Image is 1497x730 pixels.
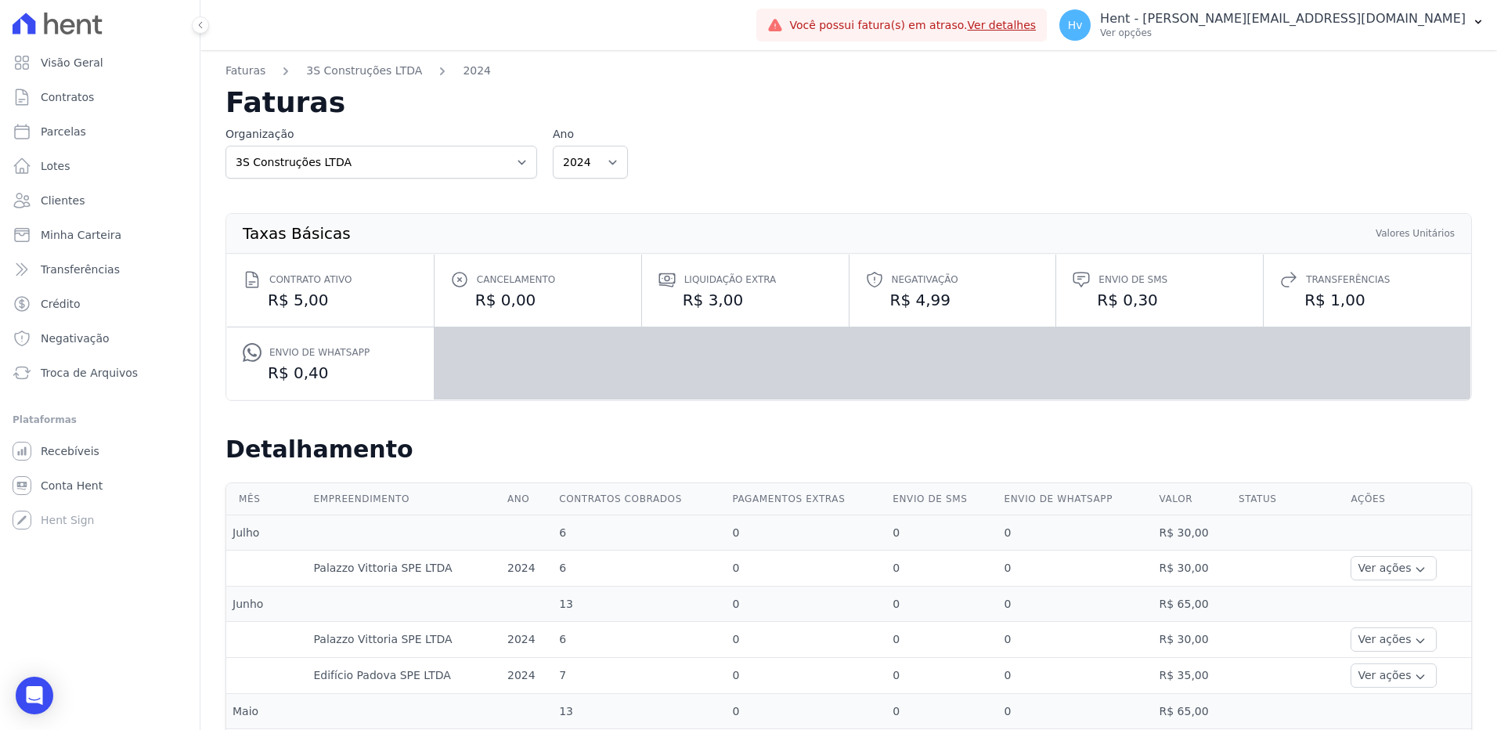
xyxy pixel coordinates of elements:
th: Envio de Whatsapp [998,483,1153,515]
td: 0 [998,551,1153,587]
th: Ano [501,483,553,515]
label: Ano [553,126,628,143]
span: Contrato ativo [269,272,352,287]
th: Taxas Básicas [242,226,352,240]
dd: R$ 3,00 [658,289,833,311]
th: Mês [226,483,308,515]
button: Hv Hent - [PERSON_NAME][EMAIL_ADDRESS][DOMAIN_NAME] Ver opções [1047,3,1497,47]
a: Crédito [6,288,193,320]
th: Ações [1344,483,1471,515]
a: Clientes [6,185,193,216]
td: Maio [226,694,308,729]
button: Ver ações [1351,556,1437,580]
td: 0 [726,515,886,551]
span: Conta Hent [41,478,103,493]
a: 2024 [463,63,491,79]
span: Visão Geral [41,55,103,70]
label: Organização [225,126,537,143]
th: Pagamentos extras [726,483,886,515]
h2: Faturas [225,89,1472,117]
span: Troca de Arquivos [41,365,138,381]
span: Transferências [41,262,120,277]
th: Valores Unitários [1375,226,1456,240]
dd: R$ 5,00 [243,289,418,311]
td: 0 [998,658,1153,694]
td: 0 [998,515,1153,551]
td: 0 [886,551,997,587]
dd: R$ 4,99 [865,289,1041,311]
td: Junho [226,587,308,622]
span: Parcelas [41,124,86,139]
td: 2024 [501,622,553,658]
div: Open Intercom Messenger [16,677,53,714]
span: Clientes [41,193,85,208]
a: Minha Carteira [6,219,193,251]
nav: Breadcrumb [225,63,1472,89]
td: 0 [726,587,886,622]
a: Conta Hent [6,470,193,501]
h2: Detalhamento [225,435,1472,464]
td: R$ 30,00 [1153,515,1232,551]
td: R$ 65,00 [1153,694,1232,729]
button: Ver ações [1351,663,1437,688]
span: Envio de Whatsapp [269,345,370,360]
a: 3S Construções LTDA [306,63,422,79]
dd: R$ 0,30 [1072,289,1247,311]
td: R$ 65,00 [1153,587,1232,622]
span: Você possui fatura(s) em atraso. [789,17,1036,34]
dd: R$ 1,00 [1279,289,1455,311]
p: Ver opções [1100,27,1466,39]
td: R$ 30,00 [1153,551,1232,587]
td: Julho [226,515,308,551]
span: Minha Carteira [41,227,121,243]
td: R$ 30,00 [1153,622,1232,658]
span: Negativação [41,331,110,346]
span: Negativação [892,272,958,287]
a: Parcelas [6,116,193,147]
span: Hv [1068,20,1083,31]
p: Hent - [PERSON_NAME][EMAIL_ADDRESS][DOMAIN_NAME] [1100,11,1466,27]
td: 6 [553,551,726,587]
td: Palazzo Vittoria SPE LTDA [308,622,501,658]
span: Liquidação extra [684,272,777,287]
th: Envio de SMS [886,483,997,515]
a: Troca de Arquivos [6,357,193,388]
span: Lotes [41,158,70,174]
td: 6 [553,622,726,658]
th: Empreendimento [308,483,501,515]
td: 6 [553,515,726,551]
span: Cancelamento [477,272,555,287]
td: 2024 [501,658,553,694]
td: 0 [886,622,997,658]
td: 0 [998,622,1153,658]
td: 0 [726,658,886,694]
a: Negativação [6,323,193,354]
td: Palazzo Vittoria SPE LTDA [308,551,501,587]
td: R$ 35,00 [1153,658,1232,694]
td: 2024 [501,551,553,587]
button: Ver ações [1351,627,1437,652]
td: 7 [553,658,726,694]
td: 0 [726,551,886,587]
td: 0 [886,587,997,622]
td: 13 [553,587,726,622]
td: 0 [726,622,886,658]
td: 0 [726,694,886,729]
td: 0 [886,694,997,729]
a: Contratos [6,81,193,113]
td: 0 [886,515,997,551]
td: 0 [998,694,1153,729]
th: Valor [1153,483,1232,515]
a: Faturas [225,63,265,79]
a: Lotes [6,150,193,182]
span: Recebíveis [41,443,99,459]
span: Contratos [41,89,94,105]
a: Ver detalhes [968,19,1037,31]
th: Status [1232,483,1344,515]
span: Envio de SMS [1098,272,1167,287]
td: 13 [553,694,726,729]
div: Plataformas [13,410,187,429]
a: Visão Geral [6,47,193,78]
a: Transferências [6,254,193,285]
span: Crédito [41,296,81,312]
